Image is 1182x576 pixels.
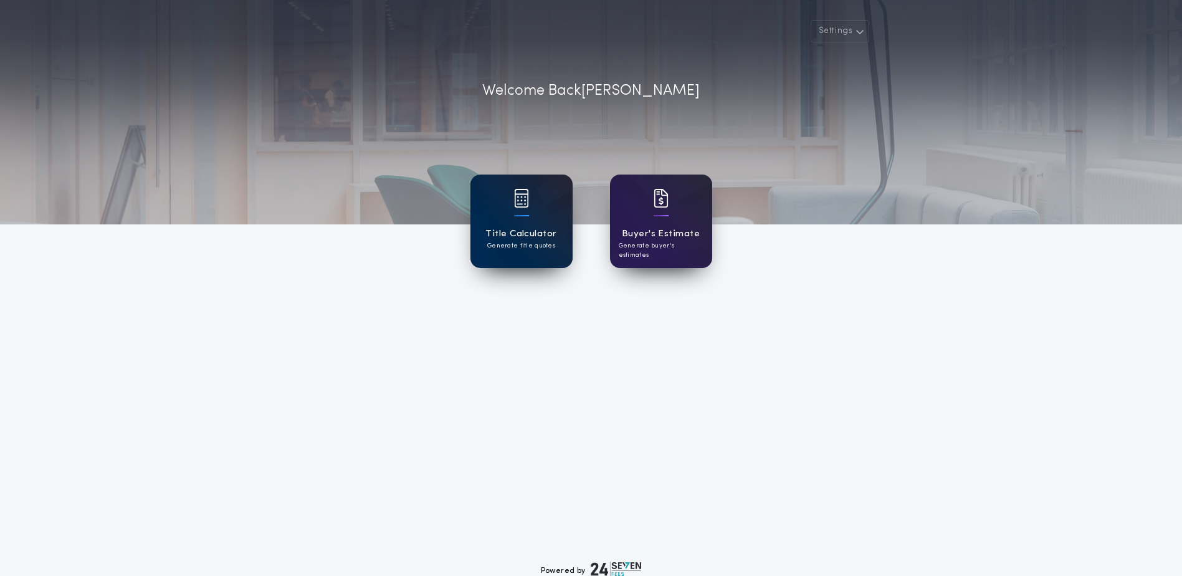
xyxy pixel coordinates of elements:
[811,20,869,42] button: Settings
[654,189,669,208] img: card icon
[487,241,555,251] p: Generate title quotes
[470,175,573,268] a: card iconTitle CalculatorGenerate title quotes
[514,189,529,208] img: card icon
[610,175,712,268] a: card iconBuyer's EstimateGenerate buyer's estimates
[619,241,703,260] p: Generate buyer's estimates
[485,227,556,241] h1: Title Calculator
[622,227,700,241] h1: Buyer's Estimate
[482,80,700,102] p: Welcome Back [PERSON_NAME]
